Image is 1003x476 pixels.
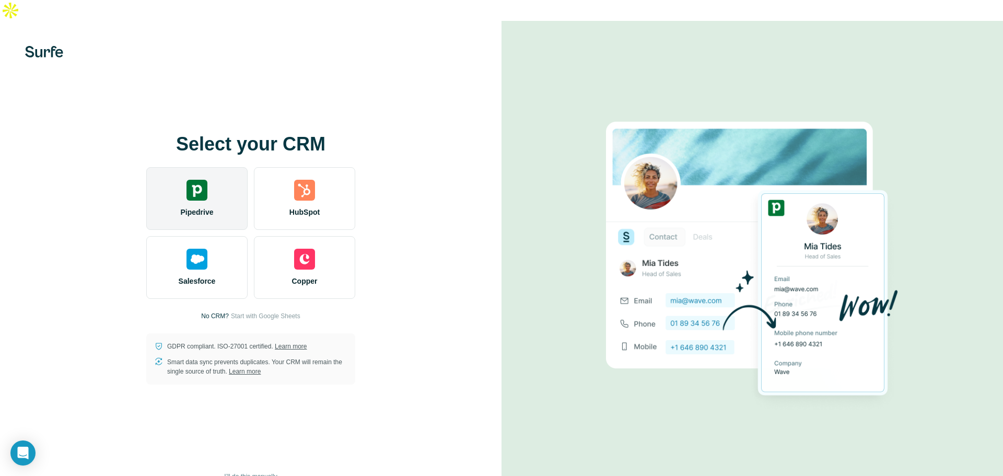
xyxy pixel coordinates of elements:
[289,207,320,217] span: HubSpot
[292,276,318,286] span: Copper
[186,249,207,270] img: salesforce's logo
[229,368,261,375] a: Learn more
[275,343,307,350] a: Learn more
[25,46,63,57] img: Surfe's logo
[10,440,36,466] div: Open Intercom Messenger
[179,276,216,286] span: Salesforce
[606,104,899,414] img: PIPEDRIVE image
[180,207,213,217] span: Pipedrive
[186,180,207,201] img: pipedrive's logo
[231,311,300,321] button: Start with Google Sheets
[167,342,307,351] p: GDPR compliant. ISO-27001 certified.
[294,249,315,270] img: copper's logo
[146,134,355,155] h1: Select your CRM
[201,311,229,321] p: No CRM?
[167,357,347,376] p: Smart data sync prevents duplicates. Your CRM will remain the single source of truth.
[294,180,315,201] img: hubspot's logo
